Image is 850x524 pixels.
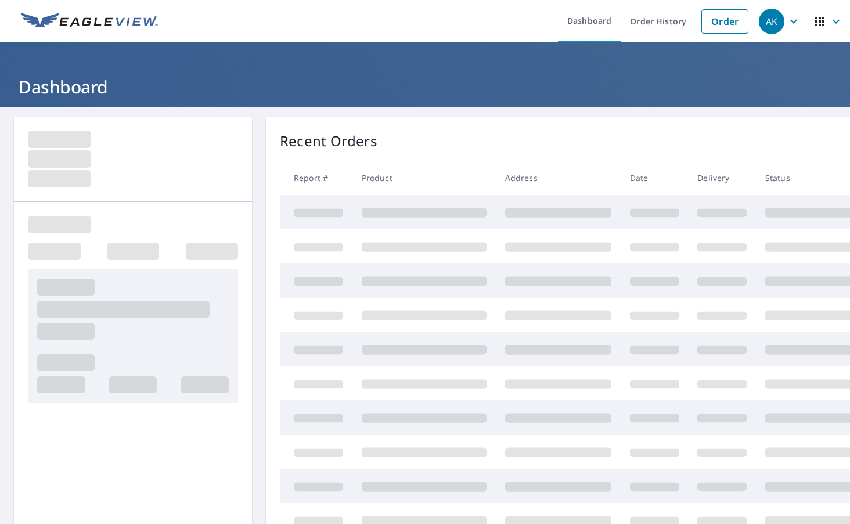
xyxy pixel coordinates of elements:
a: Order [701,9,748,34]
th: Delivery [688,161,756,195]
th: Product [352,161,496,195]
img: EV Logo [21,13,158,30]
p: Recent Orders [280,131,377,151]
h1: Dashboard [14,75,836,99]
th: Date [621,161,689,195]
div: AK [759,9,784,34]
th: Report # [280,161,352,195]
th: Address [496,161,621,195]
